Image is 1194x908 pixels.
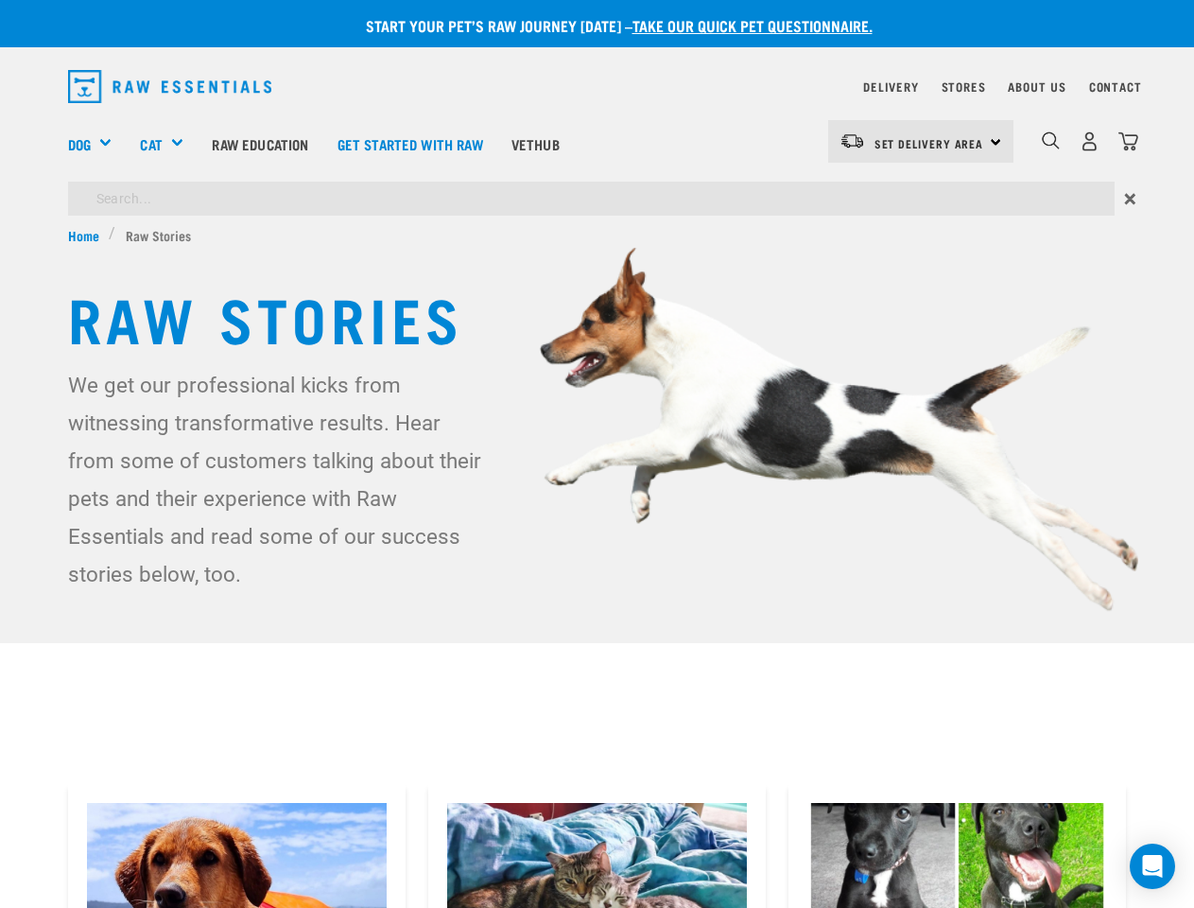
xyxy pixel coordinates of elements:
span: × [1124,182,1136,216]
img: van-moving.png [839,132,865,149]
a: About Us [1008,83,1065,90]
img: Raw Essentials Logo [68,70,272,103]
span: Set Delivery Area [874,140,984,147]
img: home-icon-1@2x.png [1042,131,1060,149]
div: Open Intercom Messenger [1130,844,1175,889]
a: Raw Education [198,106,322,182]
a: take our quick pet questionnaire. [632,21,873,29]
a: Home [68,225,110,245]
a: Dog [68,133,91,155]
nav: dropdown navigation [53,62,1142,111]
input: Search... [68,182,1115,216]
h1: Raw Stories [68,283,1127,351]
nav: breadcrumbs [68,225,1127,245]
a: Cat [140,133,162,155]
p: We get our professional kicks from witnessing transformative results. Hear from some of customers... [68,366,492,593]
a: Contact [1089,83,1142,90]
img: home-icon@2x.png [1118,131,1138,151]
a: Stores [942,83,986,90]
a: Get started with Raw [323,106,497,182]
span: Home [68,225,99,245]
img: user.png [1080,131,1099,151]
a: Vethub [497,106,574,182]
a: Delivery [863,83,918,90]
